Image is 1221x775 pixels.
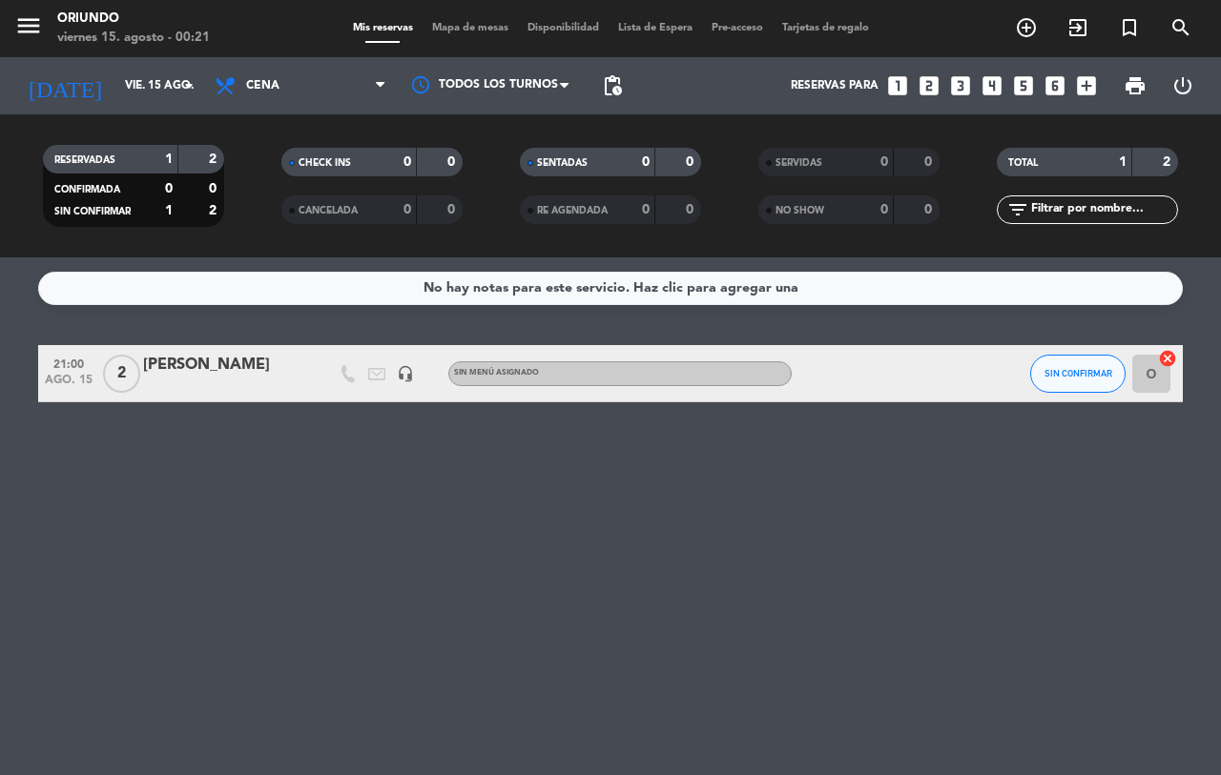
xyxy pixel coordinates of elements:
i: add_circle_outline [1015,16,1038,39]
strong: 0 [642,155,650,169]
i: cancel [1158,349,1177,368]
i: looks_6 [1043,73,1067,98]
span: CHECK INS [299,158,351,168]
strong: 1 [165,153,173,166]
span: SIN CONFIRMAR [54,207,131,216]
strong: 0 [880,203,888,216]
strong: 0 [404,155,411,169]
span: RE AGENDADA [537,206,608,215]
i: filter_list [1006,198,1029,221]
strong: 0 [924,203,936,216]
strong: 0 [924,155,936,169]
strong: 0 [880,155,888,169]
span: SERVIDAS [776,158,822,168]
span: Mapa de mesas [423,23,518,33]
span: TOTAL [1008,158,1038,168]
i: add_box [1074,73,1099,98]
input: Filtrar por nombre... [1029,199,1177,220]
div: viernes 15. agosto - 00:21 [57,29,210,48]
span: Lista de Espera [609,23,702,33]
span: RESERVADAS [54,155,115,165]
div: Oriundo [57,10,210,29]
i: exit_to_app [1066,16,1089,39]
i: looks_4 [980,73,1004,98]
div: [PERSON_NAME] [143,353,305,377]
i: [DATE] [14,65,115,107]
span: Sin menú asignado [454,369,539,377]
span: CONFIRMADA [54,185,120,194]
span: SENTADAS [537,158,588,168]
strong: 1 [165,204,173,217]
i: headset_mic [397,365,414,382]
button: SIN CONFIRMAR [1030,355,1126,393]
strong: 0 [642,203,650,216]
span: Pre-acceso [702,23,773,33]
span: SIN CONFIRMAR [1045,368,1112,378]
span: pending_actions [601,74,624,97]
span: Reservas para [791,79,879,92]
i: looks_two [917,73,942,98]
strong: 2 [209,204,220,217]
i: power_settings_new [1171,74,1194,97]
span: NO SHOW [776,206,824,215]
i: search [1169,16,1192,39]
i: arrow_drop_down [177,74,200,97]
div: No hay notas para este servicio. Haz clic para agregar una [424,277,798,299]
strong: 0 [447,203,459,216]
strong: 2 [1163,155,1174,169]
strong: 0 [404,203,411,216]
strong: 1 [1119,155,1127,169]
strong: 0 [686,155,697,169]
span: 2 [103,355,140,393]
i: looks_one [885,73,910,98]
span: CANCELADA [299,206,358,215]
span: ago. 15 [45,374,93,396]
strong: 0 [686,203,697,216]
span: print [1124,74,1147,97]
i: turned_in_not [1118,16,1141,39]
strong: 0 [209,182,220,195]
i: looks_5 [1011,73,1036,98]
button: menu [14,11,43,47]
strong: 0 [447,155,459,169]
i: looks_3 [948,73,973,98]
span: Cena [246,79,279,92]
span: Disponibilidad [518,23,609,33]
span: Tarjetas de regalo [773,23,879,33]
span: 21:00 [45,352,93,374]
strong: 2 [209,153,220,166]
i: menu [14,11,43,40]
span: Mis reservas [343,23,423,33]
div: LOG OUT [1159,57,1207,114]
strong: 0 [165,182,173,195]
